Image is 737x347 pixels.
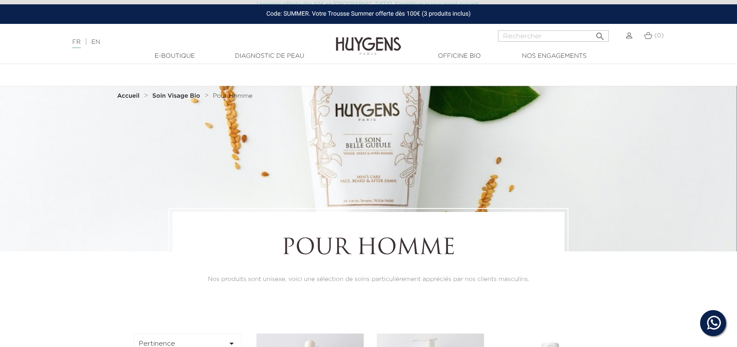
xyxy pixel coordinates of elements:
strong: Soin Visage Bio [153,93,200,99]
a: Officine Bio [416,52,503,61]
span: Pour Homme [213,93,252,99]
a: FR [72,39,80,48]
a: Soin Visage Bio [153,93,203,99]
h1: Pour Homme [196,236,541,262]
a: EN [91,39,100,45]
span: (0) [654,33,664,39]
a: E-Boutique [131,52,218,61]
i:  [595,29,605,39]
a: Diagnostic de peau [226,52,313,61]
a: Accueil [117,93,141,99]
input: Rechercher [498,30,609,42]
a: Pour Homme [213,93,252,99]
button:  [592,28,608,40]
div: | [68,37,300,47]
img: Huygens [336,23,401,56]
p: Nos produits sont unisexe, voici une sélection de soins particulièrement appréciés par nos client... [196,275,541,284]
strong: Accueil [117,93,139,99]
a: Nos engagements [511,52,598,61]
